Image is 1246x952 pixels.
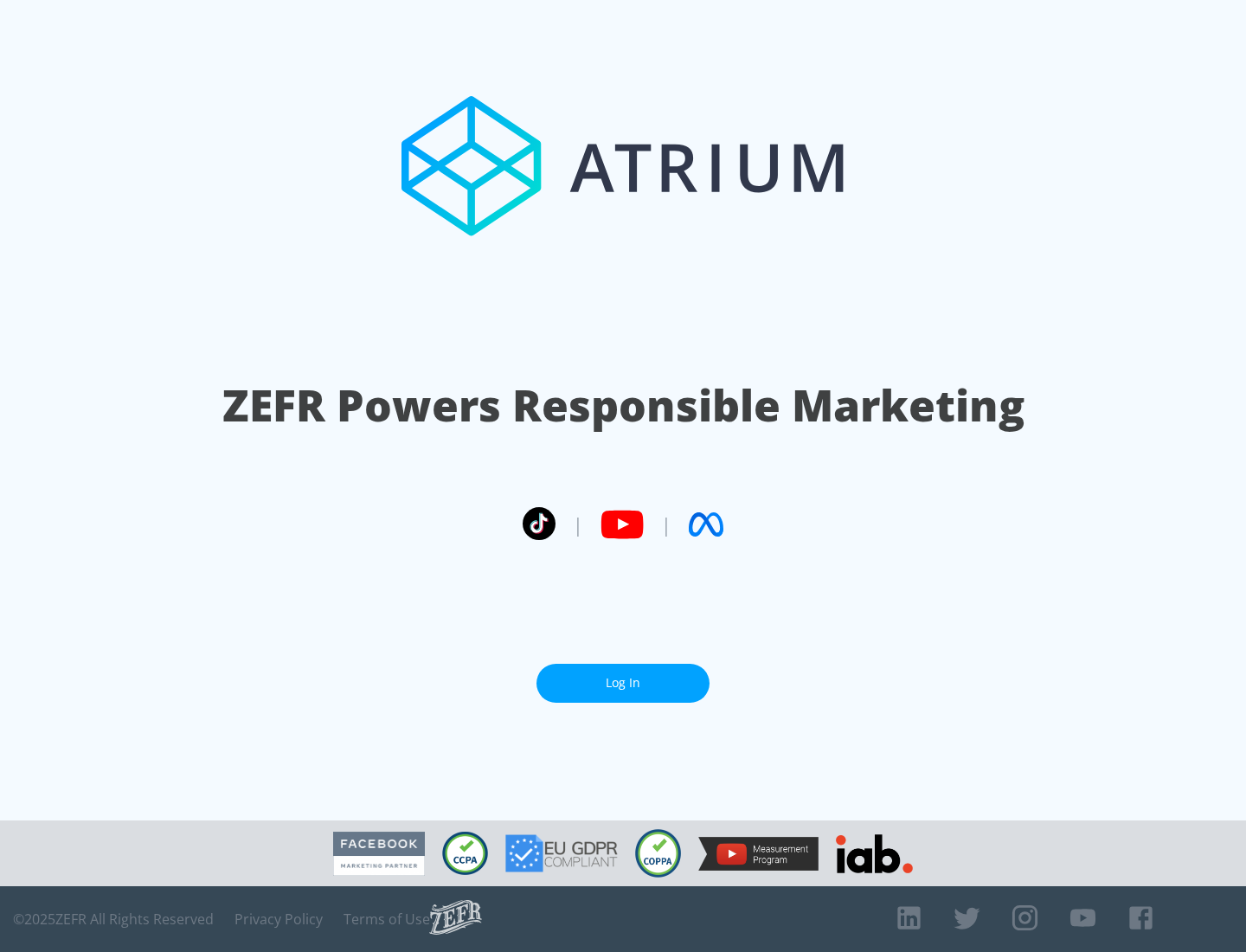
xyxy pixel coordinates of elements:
span: | [573,511,583,537]
a: Log In [536,664,710,703]
h1: ZEFR Powers Responsible Marketing [222,376,1024,435]
span: | [661,511,671,537]
span: © 2025 ZEFR All Rights Reserved [13,910,214,928]
img: GDPR Compliant [505,834,618,872]
img: CCPA Compliant [442,832,488,875]
img: YouTube Measurement Program [698,837,819,871]
a: Terms of Use [344,910,430,928]
img: COPPA Compliant [635,829,681,878]
img: IAB [836,834,913,873]
img: Facebook Marketing Partner [333,832,425,876]
a: Privacy Policy [234,910,323,928]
